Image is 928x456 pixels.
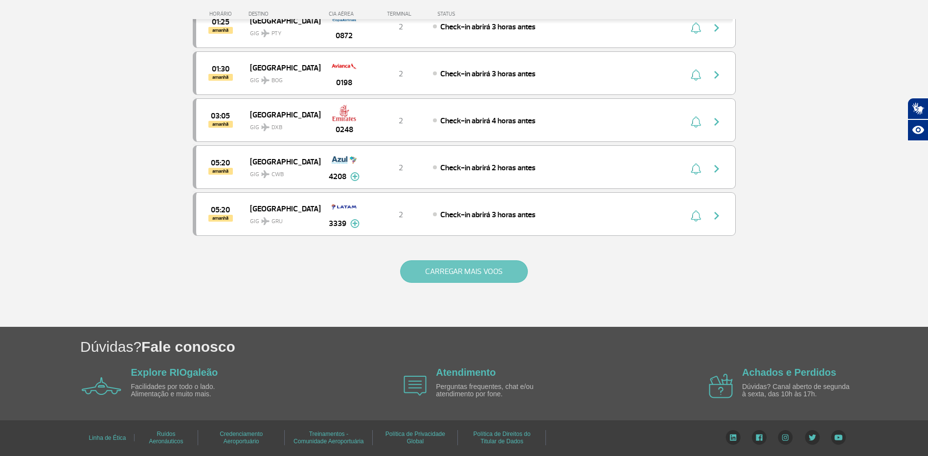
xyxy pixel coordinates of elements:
[691,116,701,128] img: sino-painel-voo.svg
[208,168,233,175] span: amanhã
[725,430,741,445] img: LinkedIn
[907,98,928,141] div: Plugin de acessibilidade da Hand Talk.
[440,116,536,126] span: Check-in abrirá 4 horas antes
[404,376,427,396] img: airplane icon
[261,217,270,225] img: destiny_airplane.svg
[336,124,353,136] span: 0248
[329,218,346,229] span: 3339
[261,123,270,131] img: destiny_airplane.svg
[272,170,284,179] span: CWB
[399,69,403,79] span: 2
[400,260,528,283] button: CARREGAR MAIS VOOS
[711,22,723,34] img: seta-direita-painel-voo.svg
[272,217,283,226] span: GRU
[907,119,928,141] button: Abrir recursos assistivos.
[89,431,126,445] a: Linha de Ética
[272,123,282,132] span: DXB
[141,339,235,355] span: Fale conosco
[208,121,233,128] span: amanhã
[385,427,445,448] a: Política de Privacidade Global
[691,163,701,175] img: sino-painel-voo.svg
[250,118,313,132] span: GIG
[250,24,313,38] span: GIG
[691,210,701,222] img: sino-painel-voo.svg
[250,165,313,179] span: GIG
[329,171,346,182] span: 4208
[691,69,701,81] img: sino-painel-voo.svg
[440,210,536,220] span: Check-in abrirá 3 horas antes
[399,210,403,220] span: 2
[399,116,403,126] span: 2
[261,76,270,84] img: destiny_airplane.svg
[350,172,360,181] img: mais-info-painel-voo.svg
[82,377,121,395] img: airplane icon
[131,367,218,378] a: Explore RIOgaleão
[208,27,233,34] span: amanhã
[149,427,183,448] a: Ruídos Aeronáuticos
[320,11,369,17] div: CIA AÉREA
[220,427,263,448] a: Credenciamento Aeroportuário
[294,427,363,448] a: Treinamentos - Comunidade Aeroportuária
[440,69,536,79] span: Check-in abrirá 3 horas antes
[261,29,270,37] img: destiny_airplane.svg
[208,74,233,81] span: amanhã
[336,30,353,42] span: 0872
[250,108,313,121] span: [GEOGRAPHIC_DATA]
[440,22,536,32] span: Check-in abrirá 3 horas antes
[212,66,229,72] span: 2025-09-28 01:30:00
[80,337,928,357] h1: Dúvidas?
[711,210,723,222] img: seta-direita-painel-voo.svg
[432,11,512,17] div: STATUS
[907,98,928,119] button: Abrir tradutor de língua de sinais.
[211,206,230,213] span: 2025-09-28 05:20:00
[711,116,723,128] img: seta-direita-painel-voo.svg
[336,77,352,89] span: 0198
[711,69,723,81] img: seta-direita-painel-voo.svg
[196,11,249,17] div: HORÁRIO
[440,163,536,173] span: Check-in abrirá 2 horas antes
[709,374,733,398] img: airplane icon
[742,383,855,398] p: Dúvidas? Canal aberto de segunda à sexta, das 10h às 17h.
[752,430,767,445] img: Facebook
[272,29,281,38] span: PTY
[272,76,283,85] span: BOG
[249,11,320,17] div: DESTINO
[261,170,270,178] img: destiny_airplane.svg
[250,212,313,226] span: GIG
[131,383,244,398] p: Facilidades por todo o lado. Alimentação e muito mais.
[208,215,233,222] span: amanhã
[399,22,403,32] span: 2
[250,71,313,85] span: GIG
[350,219,360,228] img: mais-info-painel-voo.svg
[436,383,548,398] p: Perguntas frequentes, chat e/ou atendimento por fone.
[742,367,836,378] a: Achados e Perdidos
[369,11,432,17] div: TERMINAL
[831,430,846,445] img: YouTube
[711,163,723,175] img: seta-direita-painel-voo.svg
[250,155,313,168] span: [GEOGRAPHIC_DATA]
[805,430,820,445] img: Twitter
[250,202,313,215] span: [GEOGRAPHIC_DATA]
[436,367,496,378] a: Atendimento
[691,22,701,34] img: sino-painel-voo.svg
[399,163,403,173] span: 2
[250,61,313,74] span: [GEOGRAPHIC_DATA]
[474,427,531,448] a: Política de Direitos do Titular de Dados
[211,160,230,166] span: 2025-09-28 05:20:00
[212,19,229,25] span: 2025-09-28 01:25:00
[778,430,793,445] img: Instagram
[211,113,230,119] span: 2025-09-28 03:05:00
